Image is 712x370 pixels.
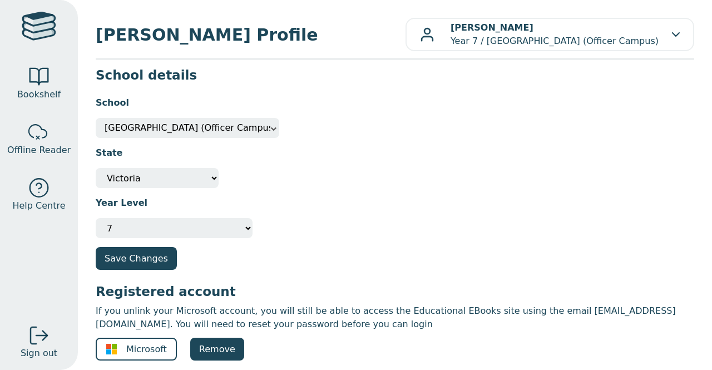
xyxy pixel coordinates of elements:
[96,146,122,160] label: State
[12,199,65,213] span: Help Centre
[126,343,167,356] span: Microsoft
[190,338,244,361] a: Remove
[7,144,71,157] span: Offline Reader
[451,21,659,48] p: Year 7 / [GEOGRAPHIC_DATA] (Officer Campus)
[96,247,177,270] button: Save Changes
[96,22,406,47] span: [PERSON_NAME] Profile
[105,118,270,138] span: Minaret College (Officer Campus)
[96,67,694,83] h3: School details
[21,347,57,360] span: Sign out
[96,283,694,300] h3: Registered account
[17,88,61,101] span: Bookshelf
[96,96,129,110] label: School
[106,343,117,355] img: ms-symbollockup_mssymbol_19.svg
[451,22,533,33] b: [PERSON_NAME]
[96,196,147,210] label: Year Level
[96,304,694,331] p: If you unlink your Microsoft account, you will still be able to access the Educational EBooks sit...
[406,18,694,51] button: [PERSON_NAME]Year 7 / [GEOGRAPHIC_DATA] (Officer Campus)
